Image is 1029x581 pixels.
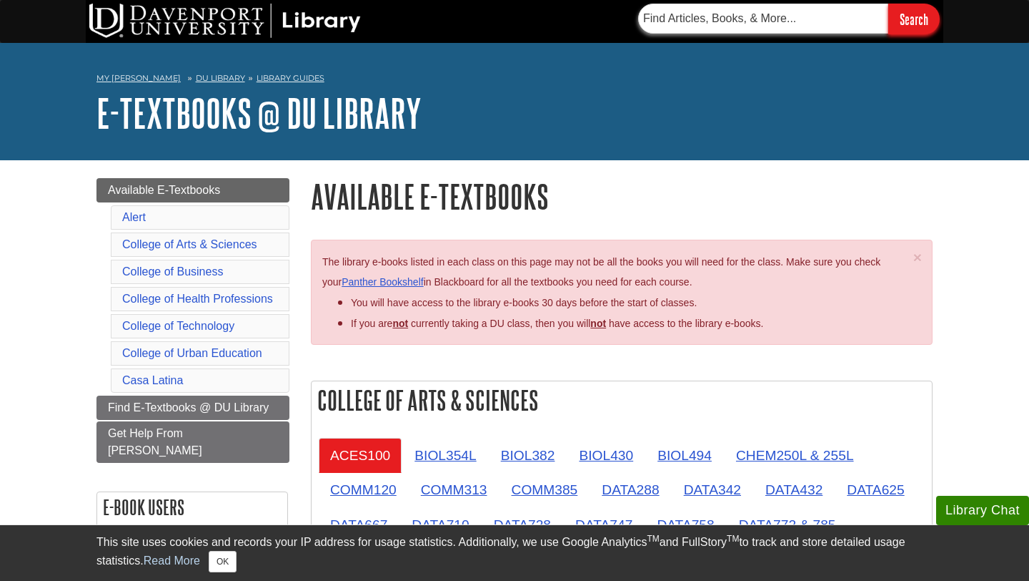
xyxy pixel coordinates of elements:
span: × [913,249,922,265]
sup: TM [647,534,659,544]
a: College of Health Professions [122,293,273,305]
a: CHEM250L & 255L [725,438,865,473]
button: Close [209,551,237,572]
a: DATA772 & 785 [727,507,847,542]
a: BIOL382 [489,438,567,473]
a: COMM313 [409,472,499,507]
strong: not [392,318,408,329]
nav: breadcrumb [96,69,933,92]
a: BIOL494 [646,438,723,473]
a: DATA747 [564,507,644,542]
a: ACES100 [319,438,402,473]
h2: College of Arts & Sciences [312,381,932,419]
a: DATA432 [754,472,834,507]
a: Get Help From [PERSON_NAME] [96,421,289,463]
a: DATA667 [319,507,399,542]
a: COMM120 [319,472,408,507]
form: Searches DU Library's articles, books, and more [638,4,940,34]
a: Library Guides [257,73,324,83]
a: COMM385 [500,472,590,507]
a: College of Technology [122,320,234,332]
span: If you are currently taking a DU class, then you will have access to the library e-books. [351,318,763,329]
a: DATA625 [835,472,915,507]
a: DATA758 [645,507,725,542]
button: Library Chat [936,496,1029,525]
span: Get Help From [PERSON_NAME] [108,427,202,456]
h1: Available E-Textbooks [311,178,933,215]
a: Alert [122,211,146,223]
a: BIOL430 [567,438,645,473]
button: Close [913,250,922,265]
a: College of Business [122,265,223,278]
a: College of Arts & Sciences [122,238,257,250]
a: College of Urban Education [122,347,262,359]
img: DU Library [89,4,361,38]
a: Find E-Textbooks @ DU Library [96,396,289,420]
a: BIOL354L [403,438,487,473]
span: The library e-books listed in each class on this page may not be all the books you will need for ... [322,256,880,288]
a: DATA288 [590,472,670,507]
sup: TM [727,534,739,544]
a: Panther Bookshelf [342,276,423,288]
h2: E-book Users [97,492,287,522]
u: not [590,318,606,329]
a: DU Library [196,73,245,83]
span: You will have access to the library e-books 30 days before the start of classes. [351,297,697,308]
div: This site uses cookies and records your IP address for usage statistics. Additionally, we use Goo... [96,534,933,572]
a: Available E-Textbooks [96,178,289,202]
a: Read More [144,555,200,567]
a: DATA728 [482,507,562,542]
input: Search [888,4,940,34]
a: Casa Latina [122,374,183,386]
span: Available E-Textbooks [108,184,220,196]
span: Find E-Textbooks @ DU Library [108,401,269,414]
a: DATA342 [672,472,752,507]
a: My [PERSON_NAME] [96,72,181,84]
a: E-Textbooks @ DU Library [96,91,422,135]
input: Find Articles, Books, & More... [638,4,888,34]
a: DATA710 [400,507,480,542]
